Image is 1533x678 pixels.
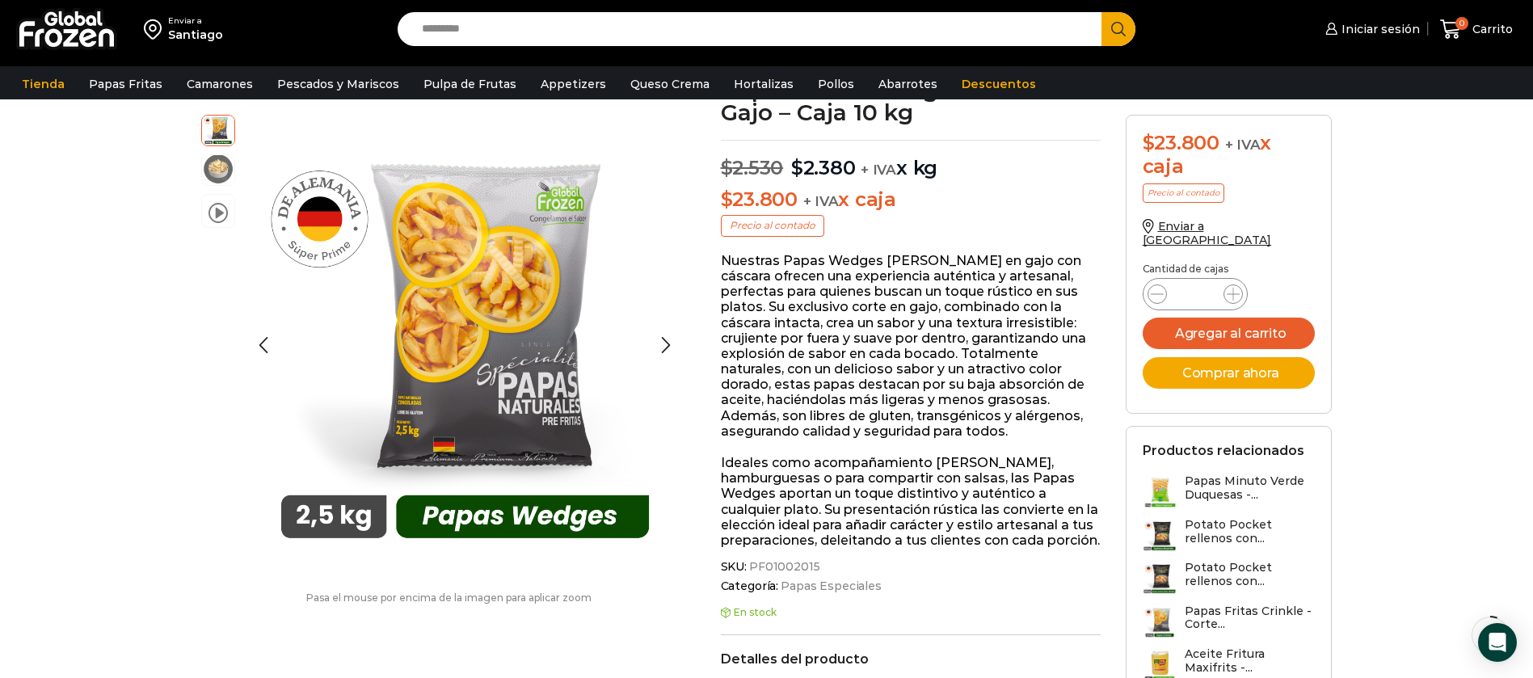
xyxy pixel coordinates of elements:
span: Iniciar sesión [1337,21,1420,37]
a: Papas Fritas [81,69,171,99]
div: 1 / 3 [243,115,687,558]
h3: Aceite Fritura Maxifrits -... [1185,647,1316,675]
bdi: 23.800 [721,187,798,211]
div: x caja [1143,132,1316,179]
span: $ [721,187,733,211]
a: Hortalizas [726,69,802,99]
span: $ [1143,131,1155,154]
a: Queso Crema [622,69,718,99]
a: Pulpa de Frutas [415,69,524,99]
span: gajos [202,153,234,185]
img: papas-wedges [243,115,687,558]
a: Papas Fritas Crinkle - Corte... [1143,604,1316,639]
span: papas-wedges [202,113,234,145]
span: 0 [1455,17,1468,30]
p: Precio al contado [1143,183,1224,203]
p: Nuestras Papas Wedges [PERSON_NAME] en gajo con cáscara ofrecen una experiencia auténtica y artes... [721,253,1101,439]
a: Papas Minuto Verde Duquesas -... [1143,474,1316,509]
h3: Potato Pocket rellenos con... [1185,561,1316,588]
p: Precio al contado [721,215,824,236]
div: Santiago [168,27,223,43]
span: $ [721,156,733,179]
h2: Productos relacionados [1143,443,1304,458]
button: Comprar ahora [1143,357,1316,389]
a: Pollos [810,69,862,99]
a: Appetizers [533,69,614,99]
a: Enviar a [GEOGRAPHIC_DATA] [1143,219,1272,247]
bdi: 2.380 [791,156,856,179]
input: Product quantity [1180,283,1211,305]
bdi: 23.800 [1143,131,1219,154]
a: Camarones [179,69,261,99]
p: En stock [721,607,1101,618]
div: Enviar a [168,15,223,27]
span: Carrito [1468,21,1513,37]
a: 0 Carrito [1436,11,1517,48]
p: Ideales como acompañamiento [PERSON_NAME], hamburguesas o para compartir con salsas, las Papas We... [721,455,1101,548]
span: Categoría: [721,579,1101,593]
a: Papas Especiales [778,579,882,593]
button: Search button [1101,12,1135,46]
p: Pasa el mouse por encima de la imagen para aplicar zoom [201,592,697,604]
a: Potato Pocket rellenos con... [1143,561,1316,596]
p: Cantidad de cajas [1143,263,1316,275]
div: Previous slide [243,325,284,365]
div: Next slide [646,325,686,365]
a: Iniciar sesión [1321,13,1420,45]
span: + IVA [803,193,839,209]
p: x kg [721,140,1101,180]
a: Descuentos [954,69,1044,99]
a: Tienda [14,69,73,99]
h3: Papas Fritas Crinkle - Corte... [1185,604,1316,632]
a: Pescados y Mariscos [269,69,407,99]
button: Agregar al carrito [1143,318,1316,349]
span: PF01002015 [747,560,820,574]
h2: Detalles del producto [721,651,1101,667]
img: address-field-icon.svg [144,15,168,43]
a: Abarrotes [870,69,945,99]
bdi: 2.530 [721,156,784,179]
a: Potato Pocket rellenos con... [1143,518,1316,553]
span: + IVA [1225,137,1261,153]
span: SKU: [721,560,1101,574]
h1: Papas Fritas Wedges – Corte Gajo – Caja 10 kg [721,78,1101,124]
span: + IVA [861,162,896,178]
div: Open Intercom Messenger [1478,623,1517,662]
h3: Papas Minuto Verde Duquesas -... [1185,474,1316,502]
p: x caja [721,188,1101,212]
h3: Potato Pocket rellenos con... [1185,518,1316,545]
span: $ [791,156,803,179]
